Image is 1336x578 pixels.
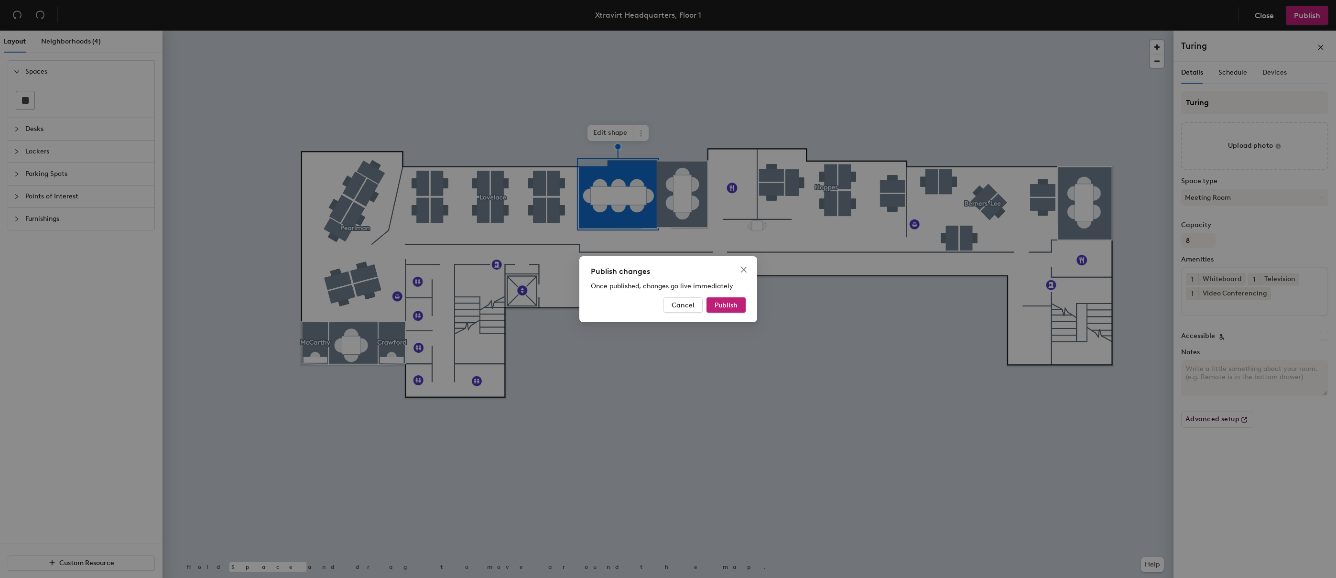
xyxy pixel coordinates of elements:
[706,297,746,313] button: Publish
[591,282,733,290] span: Once published, changes go live immediately
[672,301,695,309] span: Cancel
[736,262,751,277] button: Close
[591,266,746,277] div: Publish changes
[715,301,738,309] span: Publish
[736,266,751,273] span: Close
[740,266,748,273] span: close
[663,297,703,313] button: Cancel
